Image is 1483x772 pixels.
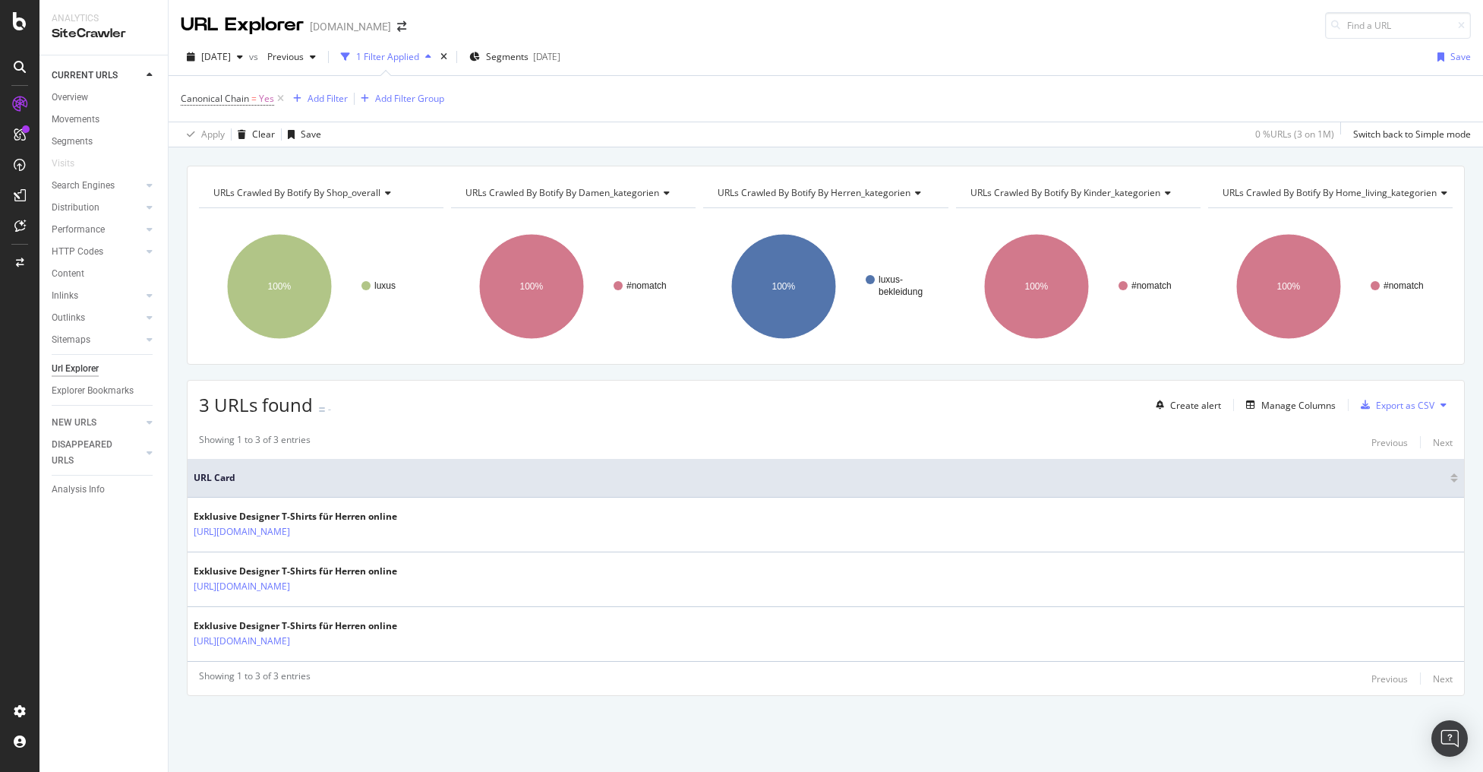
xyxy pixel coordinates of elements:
[52,310,142,326] a: Outlinks
[52,200,99,216] div: Distribution
[52,134,93,150] div: Segments
[328,403,331,416] div: -
[1433,669,1453,688] button: Next
[335,45,437,69] button: 1 Filter Applied
[232,122,275,147] button: Clear
[1431,720,1468,757] div: Open Intercom Messenger
[52,68,142,84] a: CURRENT URLS
[210,181,430,205] h4: URLs Crawled By Botify By shop_overall
[52,310,85,326] div: Outlinks
[52,222,142,238] a: Performance
[879,286,923,297] text: bekleidung
[1024,281,1048,292] text: 100%
[199,392,313,417] span: 3 URLs found
[199,433,311,451] div: Showing 1 to 3 of 3 entries
[1261,399,1336,412] div: Manage Columns
[626,280,667,291] text: #nomatch
[261,50,304,63] span: Previous
[194,619,397,633] div: Exklusive Designer T-Shirts für Herren online
[52,332,90,348] div: Sitemaps
[1347,122,1471,147] button: Switch back to Simple mode
[52,90,88,106] div: Overview
[956,220,1201,353] svg: A chart.
[52,383,134,399] div: Explorer Bookmarks
[52,178,142,194] a: Search Engines
[181,122,225,147] button: Apply
[1255,128,1334,141] div: 0 % URLs ( 3 on 1M )
[374,280,396,291] text: luxus
[301,128,321,141] div: Save
[703,220,948,353] svg: A chart.
[261,45,322,69] button: Previous
[213,186,380,199] span: URLs Crawled By Botify By shop_overall
[194,579,290,594] a: [URL][DOMAIN_NAME]
[52,90,157,106] a: Overview
[52,156,90,172] a: Visits
[52,244,142,260] a: HTTP Codes
[252,128,275,141] div: Clear
[52,178,115,194] div: Search Engines
[52,68,118,84] div: CURRENT URLS
[772,281,796,292] text: 100%
[251,92,257,105] span: =
[52,415,96,431] div: NEW URLS
[249,50,261,63] span: vs
[199,220,443,353] div: A chart.
[52,361,99,377] div: Url Explorer
[194,524,290,539] a: [URL][DOMAIN_NAME]
[52,383,157,399] a: Explorer Bookmarks
[1371,433,1408,451] button: Previous
[1208,220,1453,353] svg: A chart.
[194,634,290,649] a: [URL][DOMAIN_NAME]
[1240,396,1336,414] button: Manage Columns
[201,128,225,141] div: Apply
[451,220,696,353] svg: A chart.
[1353,128,1471,141] div: Switch back to Simple mode
[967,181,1187,205] h4: URLs Crawled By Botify By kinder_kategorien
[52,25,156,43] div: SiteCrawler
[52,112,157,128] a: Movements
[194,471,1447,485] span: URL Card
[310,19,391,34] div: [DOMAIN_NAME]
[181,12,304,38] div: URL Explorer
[437,49,450,65] div: times
[259,88,274,109] span: Yes
[486,50,529,63] span: Segments
[1371,436,1408,449] div: Previous
[199,669,311,688] div: Showing 1 to 3 of 3 entries
[52,482,157,498] a: Analysis Info
[1220,181,1459,205] h4: URLs Crawled By Botify By home_living_kategorien
[287,90,348,108] button: Add Filter
[355,90,444,108] button: Add Filter Group
[52,222,105,238] div: Performance
[52,332,142,348] a: Sitemaps
[1384,280,1424,291] text: #nomatch
[308,92,348,105] div: Add Filter
[52,12,156,25] div: Analytics
[52,112,99,128] div: Movements
[1433,672,1453,685] div: Next
[1371,669,1408,688] button: Previous
[282,122,321,147] button: Save
[356,50,419,63] div: 1 Filter Applied
[970,186,1160,199] span: URLs Crawled By Botify By kinder_kategorien
[52,288,142,304] a: Inlinks
[268,281,292,292] text: 100%
[715,181,934,205] h4: URLs Crawled By Botify By herren_kategorien
[1376,399,1434,412] div: Export as CSV
[52,482,105,498] div: Analysis Info
[462,181,682,205] h4: URLs Crawled By Botify By damen_kategorien
[1433,436,1453,449] div: Next
[52,361,157,377] a: Url Explorer
[52,200,142,216] a: Distribution
[879,274,903,285] text: luxus-
[52,437,142,469] a: DISAPPEARED URLS
[52,288,78,304] div: Inlinks
[1355,393,1434,417] button: Export as CSV
[1431,45,1471,69] button: Save
[1371,672,1408,685] div: Previous
[194,565,397,578] div: Exklusive Designer T-Shirts für Herren online
[463,45,566,69] button: Segments[DATE]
